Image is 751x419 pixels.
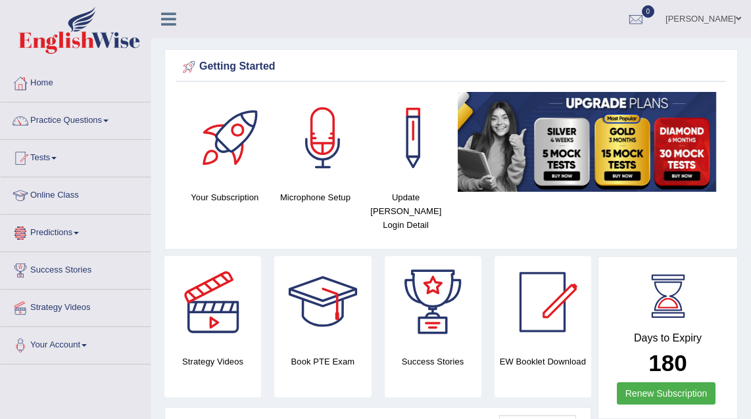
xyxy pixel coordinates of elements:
[1,65,151,98] a: Home
[385,355,481,368] h4: Success Stories
[1,290,151,322] a: Strategy Videos
[1,252,151,285] a: Success Stories
[277,190,354,204] h4: Microphone Setup
[1,177,151,210] a: Online Class
[1,140,151,173] a: Tests
[1,215,151,248] a: Predictions
[458,92,716,192] img: small5.jpg
[164,355,261,368] h4: Strategy Videos
[1,102,151,135] a: Practice Questions
[495,355,591,368] h4: EW Booklet Download
[648,350,687,376] b: 180
[1,327,151,360] a: Your Account
[617,382,716,405] a: Renew Subscription
[186,190,264,204] h4: Your Subscription
[613,332,723,344] h4: Days to Expiry
[367,190,445,232] h4: Update [PERSON_NAME] Login Detail
[642,5,655,18] span: 0
[274,355,371,368] h4: Book PTE Exam
[180,57,723,77] div: Getting Started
